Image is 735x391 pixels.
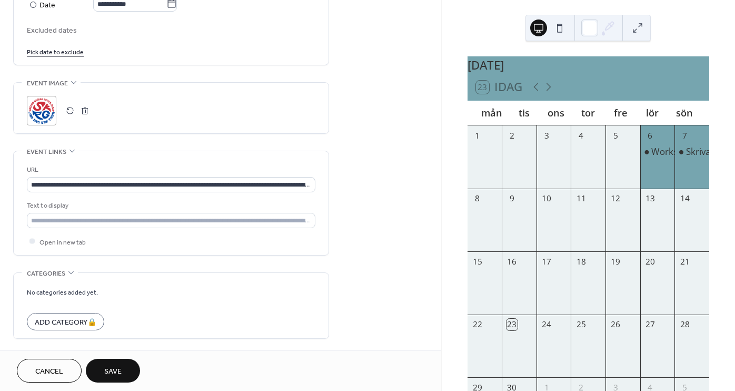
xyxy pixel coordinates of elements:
[27,78,68,89] span: Event image
[27,200,313,211] div: Text to display
[572,101,604,125] div: tor
[610,130,622,141] div: 5
[610,256,622,268] div: 19
[506,193,518,204] div: 9
[644,130,656,141] div: 6
[27,146,66,158] span: Event links
[472,193,483,204] div: 8
[506,256,518,268] div: 16
[575,319,587,330] div: 25
[640,145,675,158] div: Workshop: Adoptionskomissionens förslag
[610,319,622,330] div: 26
[506,319,518,330] div: 23
[39,237,86,248] span: Open in new tab
[575,130,587,141] div: 4
[27,96,56,125] div: ;
[637,101,669,125] div: lör
[575,193,587,204] div: 11
[679,256,691,268] div: 21
[610,193,622,204] div: 12
[541,193,552,204] div: 10
[644,256,656,268] div: 20
[508,101,540,125] div: tis
[604,101,637,125] div: fre
[575,256,587,268] div: 18
[472,319,483,330] div: 22
[644,193,656,204] div: 13
[679,130,691,141] div: 7
[679,193,691,204] div: 14
[679,319,691,330] div: 28
[541,130,552,141] div: 3
[27,25,315,36] span: Excluded dates
[104,366,122,377] span: Save
[17,359,82,383] button: Cancel
[674,145,709,158] div: Skrivarverkstad för adopterade – 3 söndagar (digitalt)
[541,256,552,268] div: 17
[468,56,709,74] div: [DATE]
[476,101,508,125] div: mån
[541,319,552,330] div: 24
[472,130,483,141] div: 1
[472,256,483,268] div: 15
[27,164,313,175] div: URL
[27,268,65,279] span: Categories
[86,359,140,383] button: Save
[27,287,98,298] span: No categories added yet.
[644,319,656,330] div: 27
[506,130,518,141] div: 2
[35,366,63,377] span: Cancel
[669,101,701,125] div: sön
[540,101,572,125] div: ons
[27,46,84,57] span: Pick date to exclude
